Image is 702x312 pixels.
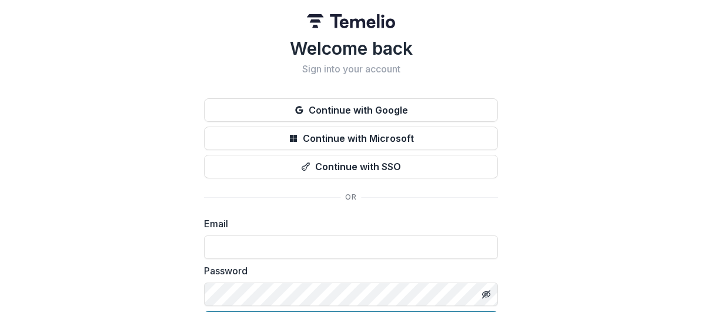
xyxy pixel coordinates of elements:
label: Password [204,264,491,278]
button: Toggle password visibility [477,285,496,304]
button: Continue with Microsoft [204,127,498,150]
button: Continue with SSO [204,155,498,178]
h1: Welcome back [204,38,498,59]
button: Continue with Google [204,98,498,122]
img: Temelio [307,14,395,28]
label: Email [204,217,491,231]
h2: Sign into your account [204,64,498,75]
